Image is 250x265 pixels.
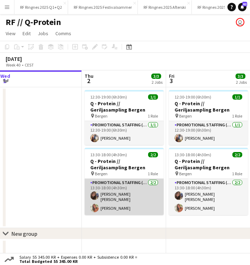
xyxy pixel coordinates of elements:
a: Edit [20,29,33,38]
span: Bergen [179,171,192,176]
app-job-card: 12:30-19:00 (6h30m)1/1Q - Protein // Geriljasampling Bergen Bergen1 RolePromotional Staffing (Bra... [169,90,248,145]
span: 1/1 [148,94,158,100]
span: 1 Role [232,171,242,176]
span: Bergen [95,113,108,119]
div: CEST [25,62,34,68]
span: Bergen [95,171,108,176]
span: Thu [85,73,93,79]
div: New group [11,230,37,237]
app-user-avatar: Wilmer Borgnes [236,18,244,26]
app-job-card: 12:30-19:00 (6h30m)1/1Q - Protein // Geriljasampling Bergen Bergen1 RolePromotional Staffing (Bra... [85,90,164,145]
app-job-card: 13:30-18:00 (4h30m)2/2Q - Protein // Geriljasampling Bergen Bergen1 RolePromotional Staffing (Bra... [85,148,164,215]
span: Total Budgeted 55 345.00 KR [19,259,137,264]
span: 1/1 [232,94,242,100]
h1: RF // Q-Protein [6,17,61,27]
span: 13:30-18:00 (4h30m) [175,152,211,157]
a: 62 [238,3,246,11]
app-card-role: Promotional Staffing (Brand Ambassadors)2/213:30-18:00 (4h30m)[PERSON_NAME] [PERSON_NAME][PERSON_... [85,179,164,215]
span: 1 Role [148,171,158,176]
div: 2 Jobs [236,80,247,85]
a: Jobs [35,29,51,38]
span: Fri [169,73,175,79]
app-job-card: 13:30-18:00 (4h30m)2/2Q - Protein // Geriljasampling Bergen Bergen1 RolePromotional Staffing (Bra... [169,148,248,215]
span: View [6,30,16,37]
span: Week 40 [4,62,22,68]
div: 2 Jobs [152,80,163,85]
app-card-role: Promotional Staffing (Brand Ambassadors)1/112:30-19:00 (6h30m)[PERSON_NAME] [169,121,248,145]
a: Comms [53,29,74,38]
span: 62 [242,2,247,6]
button: RF Ringnes 2025 Q1+Q2 [14,0,68,14]
span: Bergen [179,113,192,119]
span: 3/3 [236,74,245,79]
span: 2/2 [148,152,158,157]
button: RF Ringnes 2025 Afterski [138,0,192,14]
span: 1 Role [232,113,242,119]
div: [DATE] [6,55,50,62]
span: 2 [84,77,93,85]
h3: Q - Protein // Geriljasampling Bergen [85,158,164,171]
span: 2/2 [232,152,242,157]
h3: Q - Protein // Geriljasampling Bergen [169,100,248,113]
span: Comms [55,30,71,37]
h3: Q - Protein // Geriljasampling Bergen [169,158,248,171]
a: View [3,29,18,38]
h3: Q - Protein // Geriljasampling Bergen [85,100,164,113]
span: Wed [0,73,10,79]
button: RF Ringnes 2025 Festivalsommer [68,0,138,14]
span: 1 Role [148,113,158,119]
span: Jobs [38,30,48,37]
span: 3/3 [151,74,161,79]
span: 12:30-19:00 (6h30m) [90,94,127,100]
app-card-role: Promotional Staffing (Brand Ambassadors)2/213:30-18:00 (4h30m)[PERSON_NAME] [PERSON_NAME][PERSON_... [169,179,248,215]
span: Edit [23,30,31,37]
span: 3 [168,77,175,85]
span: 13:30-18:00 (4h30m) [90,152,127,157]
span: 12:30-19:00 (6h30m) [175,94,211,100]
div: Salary 55 345.00 KR + Expenses 0.00 KR + Subsistence 0.00 KR = [15,255,139,264]
app-card-role: Promotional Staffing (Brand Ambassadors)1/112:30-19:00 (6h30m)[PERSON_NAME] [85,121,164,145]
